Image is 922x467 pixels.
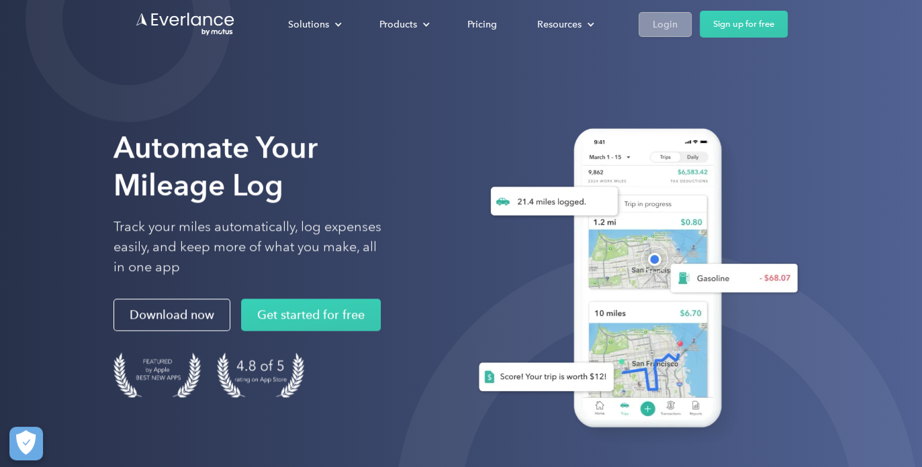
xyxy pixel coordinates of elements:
div: Solutions [288,16,329,33]
a: Sign up for free [700,11,788,38]
a: Get started for free [241,299,381,331]
a: Login [639,12,692,37]
div: Pricing [467,16,497,33]
button: Cookies Settings [9,427,43,460]
p: Track your miles automatically, log expenses easily, and keep more of what you make, all in one app [113,217,382,278]
div: Resources [537,16,582,33]
div: Resources [524,13,605,36]
img: Badge for Featured by Apple Best New Apps [113,353,201,398]
div: Products [379,16,417,33]
img: 4.9 out of 5 stars on the app store [217,353,304,398]
div: Login [653,16,678,33]
strong: Automate Your Mileage Log [113,129,318,203]
a: Pricing [454,13,510,36]
div: Products [366,13,441,36]
img: Everlance, mileage tracker app, expense tracking app [457,115,809,448]
a: Go to homepage [135,11,236,37]
a: Download now [113,299,230,331]
div: Solutions [275,13,353,36]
